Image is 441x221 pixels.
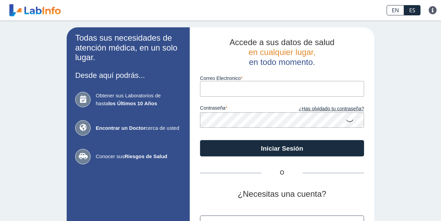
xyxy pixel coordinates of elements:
label: Correo Electronico [200,75,364,81]
span: O [262,169,303,177]
h2: ¿Necesitas una cuenta? [200,189,364,199]
b: Riesgos de Salud [124,153,167,159]
label: contraseña [200,105,282,113]
span: Accede a sus datos de salud [230,38,335,47]
span: Conocer sus [96,153,181,161]
a: EN [387,5,404,15]
iframe: Help widget launcher [380,194,433,213]
span: en todo momento. [249,57,315,67]
span: cerca de usted [96,124,181,132]
button: Iniciar Sesión [200,140,364,156]
span: Obtener sus Laboratorios de hasta [96,92,181,107]
h3: Desde aquí podrás... [75,71,181,80]
span: en cualquier lugar, [249,47,316,57]
a: ¿Has olvidado tu contraseña? [282,105,364,113]
h2: Todas sus necesidades de atención médica, en un solo lugar. [75,33,181,63]
b: los Últimos 10 Años [108,100,157,106]
b: Encontrar un Doctor [96,125,146,131]
a: ES [404,5,420,15]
